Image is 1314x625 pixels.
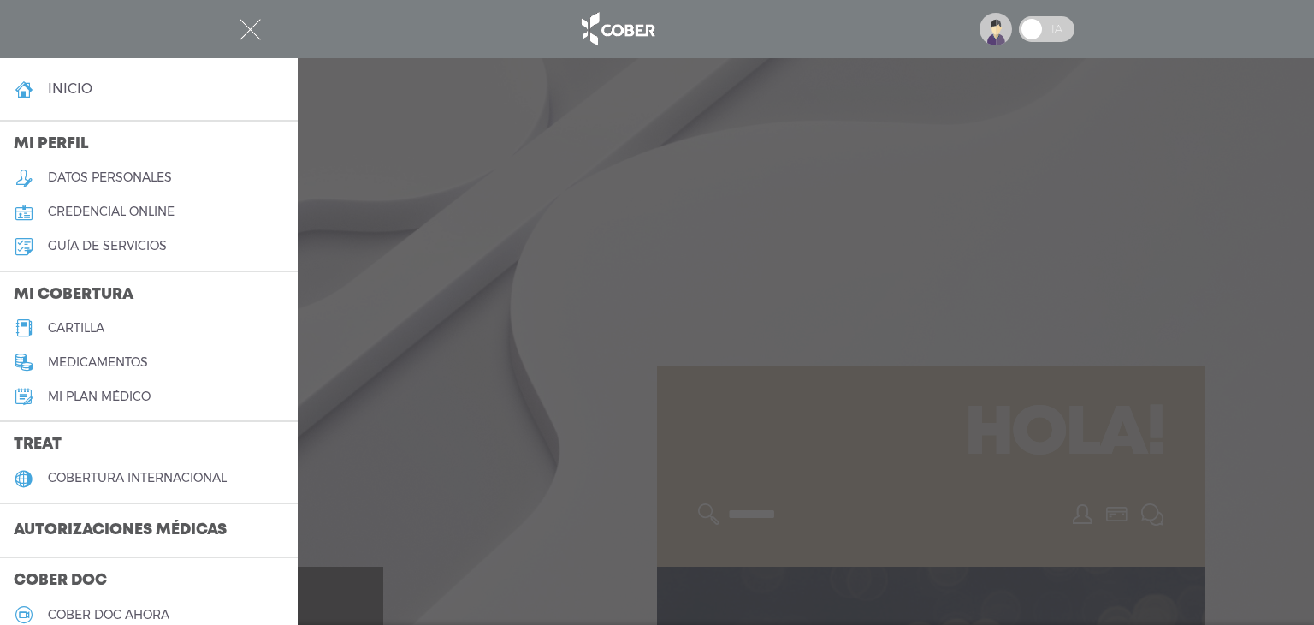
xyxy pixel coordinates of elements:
[48,80,92,97] h4: inicio
[48,355,148,370] h5: medicamentos
[48,170,172,185] h5: datos personales
[48,239,167,253] h5: guía de servicios
[240,19,261,40] img: Cober_menu-close-white.svg
[48,321,104,336] h5: cartilla
[48,608,169,622] h5: Cober doc ahora
[48,471,227,485] h5: cobertura internacional
[980,13,1012,45] img: profile-placeholder.svg
[572,9,662,50] img: logo_cober_home-white.png
[48,205,175,219] h5: credencial online
[48,390,151,404] h5: Mi plan médico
